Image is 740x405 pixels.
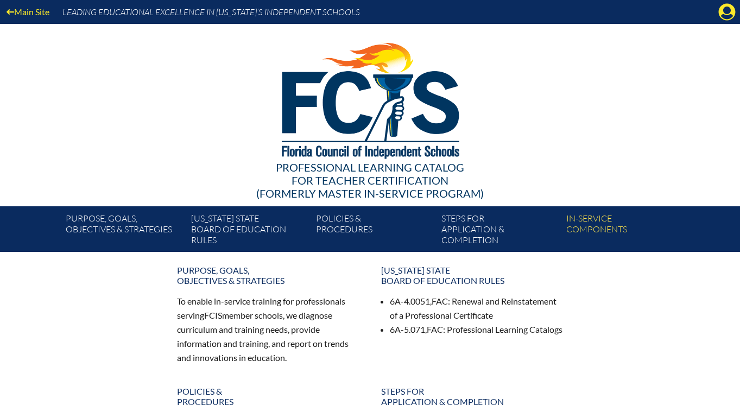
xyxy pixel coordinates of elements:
[375,261,570,290] a: [US_STATE] StateBoard of Education rules
[258,24,482,172] img: FCISlogo221.eps
[187,211,312,252] a: [US_STATE] StateBoard of Education rules
[562,211,687,252] a: In-servicecomponents
[718,3,736,21] svg: Manage account
[390,322,564,337] li: 6A-5.071, : Professional Learning Catalogs
[204,310,222,320] span: FCIS
[292,174,448,187] span: for Teacher Certification
[390,294,564,322] li: 6A-4.0051, : Renewal and Reinstatement of a Professional Certificate
[437,211,562,252] a: Steps forapplication & completion
[61,211,186,252] a: Purpose, goals,objectives & strategies
[170,261,366,290] a: Purpose, goals,objectives & strategies
[58,161,683,200] div: Professional Learning Catalog (formerly Master In-service Program)
[427,324,443,334] span: FAC
[177,294,359,364] p: To enable in-service training for professionals serving member schools, we diagnose curriculum an...
[312,211,437,252] a: Policies &Procedures
[2,4,54,19] a: Main Site
[432,296,448,306] span: FAC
